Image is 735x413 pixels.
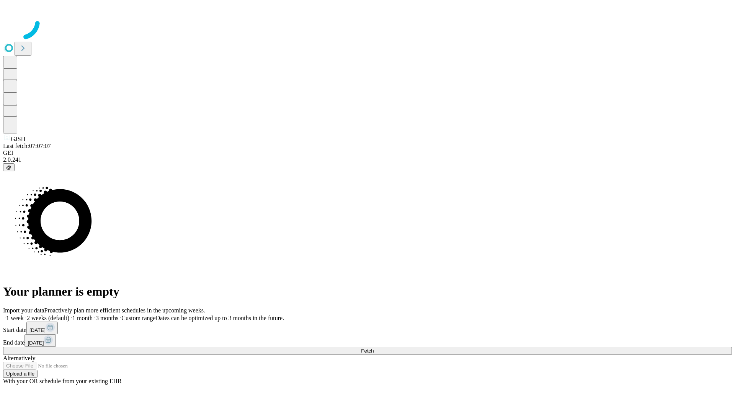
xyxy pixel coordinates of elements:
[3,285,732,299] h1: Your planner is empty
[3,334,732,347] div: End date
[6,164,11,170] span: @
[28,340,44,346] span: [DATE]
[26,322,58,334] button: [DATE]
[27,315,69,321] span: 2 weeks (default)
[3,370,38,378] button: Upload a file
[3,163,15,171] button: @
[121,315,155,321] span: Custom range
[11,136,25,142] span: GJSH
[24,334,56,347] button: [DATE]
[3,347,732,355] button: Fetch
[72,315,93,321] span: 1 month
[3,143,51,149] span: Last fetch: 07:07:07
[3,307,44,314] span: Import your data
[3,355,35,361] span: Alternatively
[29,327,46,333] span: [DATE]
[44,307,205,314] span: Proactively plan more efficient schedules in the upcoming weeks.
[6,315,24,321] span: 1 week
[3,156,732,163] div: 2.0.241
[3,378,122,384] span: With your OR schedule from your existing EHR
[3,322,732,334] div: Start date
[361,348,374,354] span: Fetch
[156,315,284,321] span: Dates can be optimized up to 3 months in the future.
[96,315,118,321] span: 3 months
[3,150,732,156] div: GEI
